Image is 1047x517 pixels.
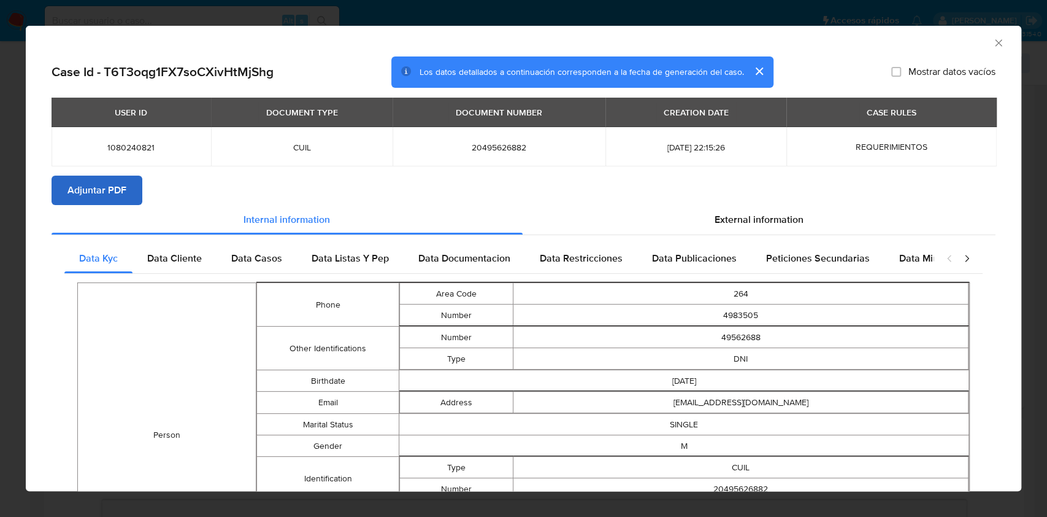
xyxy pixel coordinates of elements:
div: USER ID [107,102,155,123]
td: Address [400,392,513,413]
button: Cerrar ventana [992,37,1003,48]
td: Number [400,305,513,326]
td: SINGLE [399,414,969,435]
td: [EMAIL_ADDRESS][DOMAIN_NAME] [513,392,968,413]
span: Data Kyc [79,251,118,265]
td: CUIL [513,457,968,478]
span: Data Publicaciones [652,251,737,265]
td: [DATE] [399,370,969,392]
span: Data Minoridad [899,251,967,265]
td: 49562688 [513,327,968,348]
td: Gender [256,435,399,457]
span: REQUERIMIENTOS [856,141,927,153]
input: Mostrar datos vacíos [891,67,901,77]
td: Identification [256,457,399,500]
td: Type [400,457,513,478]
span: Data Cliente [147,251,202,265]
td: Email [256,392,399,414]
td: 20495626882 [513,478,968,500]
span: Peticiones Secundarias [766,251,870,265]
div: DOCUMENT NUMBER [448,102,550,123]
span: Los datos detallados a continuación corresponden a la fecha de generación del caso. [420,66,744,78]
div: DOCUMENT TYPE [258,102,345,123]
td: Type [400,348,513,370]
td: Other Identifications [256,327,399,370]
span: CUIL [226,142,378,153]
span: Data Documentacion [418,251,510,265]
h2: Case Id - T6T3oqg1FX7soCXivHtMjShg [52,64,274,80]
button: cerrar [744,56,773,86]
span: [DATE] 22:15:26 [620,142,772,153]
div: CREATION DATE [656,102,736,123]
button: Adjuntar PDF [52,176,142,205]
div: Detailed internal info [64,244,934,273]
span: Internal information [244,212,330,227]
span: Data Casos [231,251,282,265]
td: Number [400,478,513,500]
span: Mostrar datos vacíos [908,66,995,78]
td: Marital Status [256,414,399,435]
td: Birthdate [256,370,399,392]
td: Phone [256,283,399,327]
td: Area Code [400,283,513,305]
td: 4983505 [513,305,968,326]
td: Number [400,327,513,348]
span: Data Listas Y Pep [312,251,389,265]
div: Detailed info [52,205,995,235]
td: M [399,435,969,457]
span: Data Restricciones [540,251,623,265]
td: DNI [513,348,968,370]
span: Adjuntar PDF [67,177,126,204]
span: 20495626882 [407,142,591,153]
span: External information [715,212,803,227]
span: 1080240821 [66,142,196,153]
div: CASE RULES [859,102,924,123]
td: 264 [513,283,968,305]
div: closure-recommendation-modal [26,26,1021,491]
